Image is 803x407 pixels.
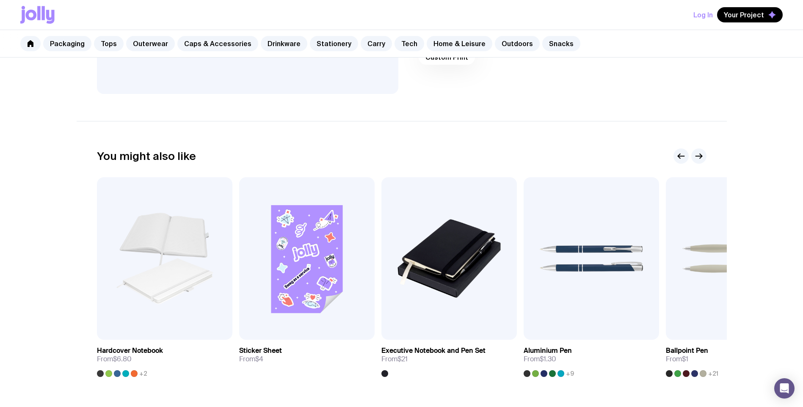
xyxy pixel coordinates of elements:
h3: Sticker Sheet [239,346,282,355]
a: Drinkware [261,36,307,51]
a: Ballpoint PenFrom$1+21 [666,340,801,377]
span: From [524,355,556,363]
h3: Ballpoint Pen [666,346,708,355]
h3: Hardcover Notebook [97,346,163,355]
a: Tech [395,36,424,51]
button: Your Project [717,7,783,22]
span: From [239,355,263,363]
a: Packaging [43,36,91,51]
span: $4 [255,355,263,363]
a: Snacks [542,36,580,51]
span: From [666,355,688,363]
a: Sticker SheetFrom$4 [239,340,375,370]
span: $6.80 [113,355,132,363]
span: From [97,355,132,363]
span: Your Project [724,11,764,19]
a: Caps & Accessories [177,36,258,51]
div: Open Intercom Messenger [774,378,795,399]
span: +9 [566,370,574,377]
span: From [381,355,408,363]
span: +2 [139,370,147,377]
a: Stationery [310,36,358,51]
a: Outdoors [495,36,540,51]
a: Tops [94,36,124,51]
button: Log In [693,7,713,22]
a: Executive Notebook and Pen SetFrom$21 [381,340,517,377]
span: $1 [682,355,688,363]
span: +21 [708,370,718,377]
h2: You might also like [97,150,196,162]
span: $1.30 [540,355,556,363]
a: Carry [361,36,392,51]
a: Aluminium PenFrom$1.30+9 [524,340,659,377]
h3: Aluminium Pen [524,346,572,355]
span: $21 [397,355,408,363]
h3: Executive Notebook and Pen Set [381,346,486,355]
a: Outerwear [126,36,175,51]
a: Hardcover NotebookFrom$6.80+2 [97,340,232,377]
a: Home & Leisure [427,36,492,51]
